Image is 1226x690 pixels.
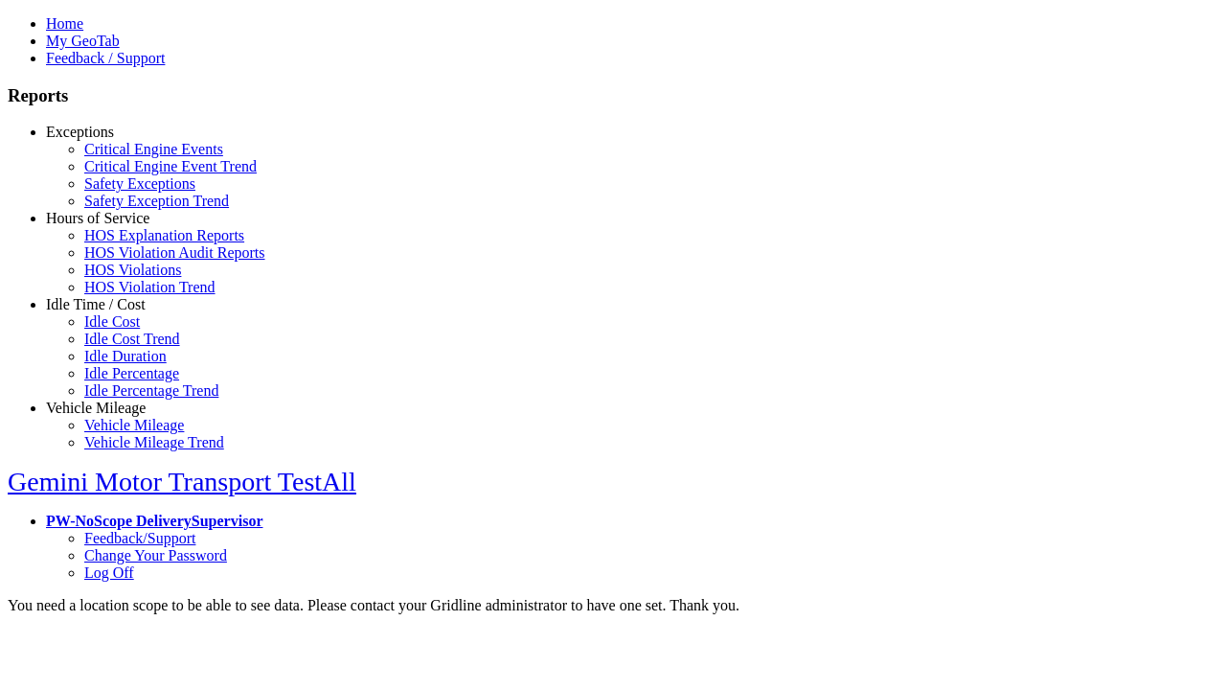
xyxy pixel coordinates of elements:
a: Safety Exceptions [84,175,195,192]
a: Idle Percentage Trend [84,382,218,399]
div: You need a location scope to be able to see data. Please contact your Gridline administrator to h... [8,597,1218,614]
a: HOS Explanation Reports [84,227,244,243]
a: PW-NoScope DeliverySupervisor [46,513,262,529]
h3: Reports [8,85,1218,106]
a: Feedback / Support [46,50,165,66]
a: Idle Duration [84,348,167,364]
a: Vehicle Mileage [46,400,146,416]
a: Change Your Password [84,547,227,563]
a: Home [46,15,83,32]
a: HOS Violation Audit Reports [84,244,265,261]
a: Safety Exception Trend [84,193,229,209]
a: Log Off [84,564,134,581]
a: Idle Cost Trend [84,331,180,347]
a: Feedback/Support [84,530,195,546]
a: Vehicle Mileage [84,417,184,433]
a: Idle Percentage [84,365,179,381]
a: Gemini Motor Transport TestAll [8,467,356,496]
a: Critical Engine Events [84,141,223,157]
a: Hours of Service [46,210,149,226]
a: Exceptions [46,124,114,140]
a: Vehicle Mileage Trend [84,434,224,450]
a: Critical Engine Event Trend [84,158,257,174]
a: My GeoTab [46,33,120,49]
a: HOS Violations [84,262,181,278]
a: HOS Violation Trend [84,279,216,295]
a: Idle Cost [84,313,140,330]
a: Idle Time / Cost [46,296,146,312]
